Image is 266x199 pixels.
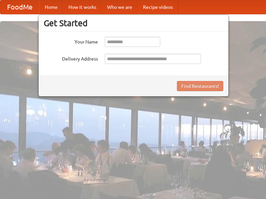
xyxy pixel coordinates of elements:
[39,0,63,14] a: Home
[44,54,98,62] label: Delivery Address
[177,81,223,91] button: Find Restaurants!
[44,37,98,45] label: Your Name
[138,0,178,14] a: Recipe videos
[0,0,39,14] a: FoodMe
[102,0,138,14] a: Who we are
[44,18,223,28] h3: Get Started
[63,0,102,14] a: How it works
